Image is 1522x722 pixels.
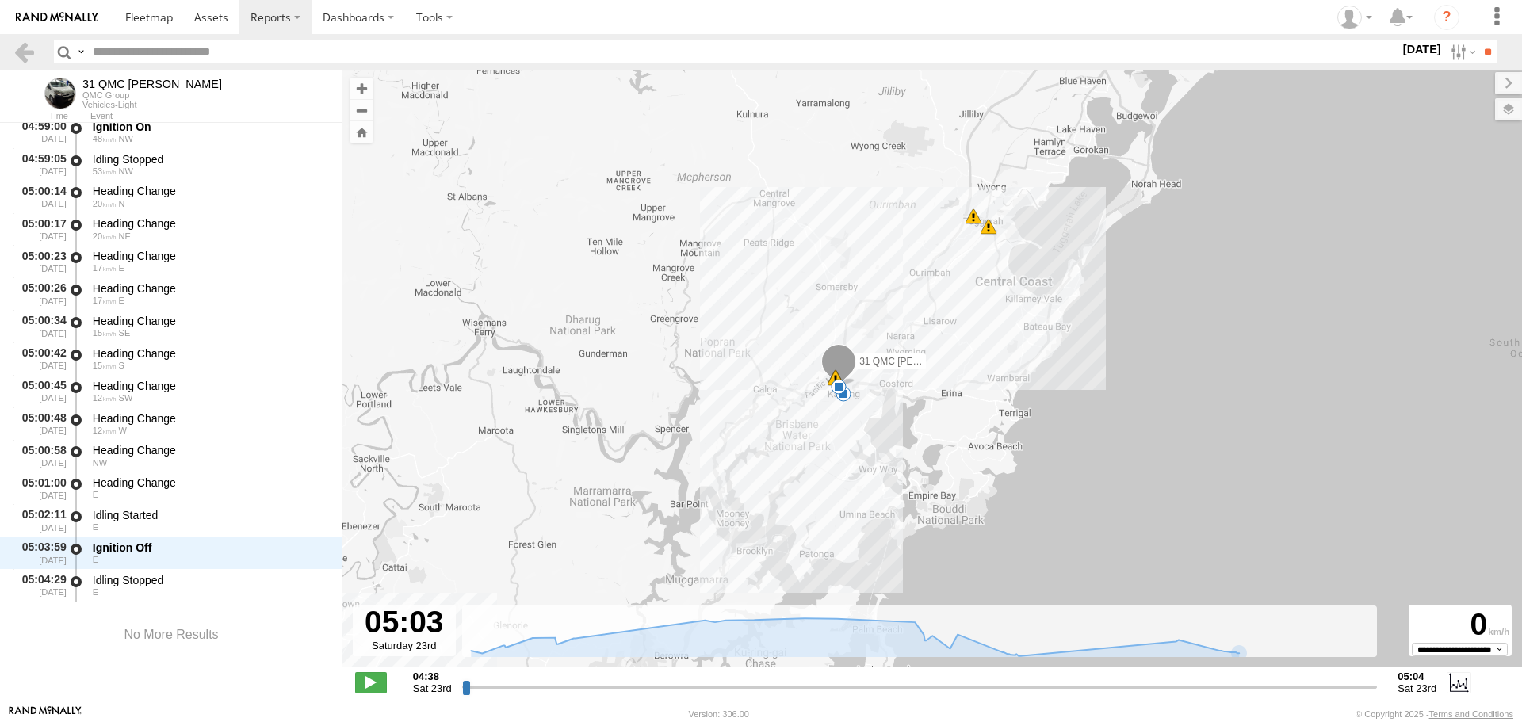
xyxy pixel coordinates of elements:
[93,490,98,499] span: Heading: 87
[93,231,117,241] span: 20
[16,12,98,23] img: rand-logo.svg
[413,682,452,694] span: Sat 23rd Aug 2025
[9,706,82,722] a: Visit our Website
[119,426,127,435] span: Heading: 281
[13,473,68,502] div: 05:01:00 [DATE]
[93,263,117,273] span: 17
[13,279,68,308] div: 05:00:26 [DATE]
[93,555,98,564] span: Heading: 97
[82,78,222,90] div: 31 QMC Torell - View Asset History
[75,40,87,63] label: Search Query
[350,78,373,99] button: Zoom in
[13,113,68,120] div: Time
[93,476,327,490] div: Heading Change
[93,426,117,435] span: 12
[350,99,373,121] button: Zoom out
[13,246,68,276] div: 05:00:23 [DATE]
[350,121,373,143] button: Zoom Home
[93,166,117,176] span: 53
[13,441,68,471] div: 05:00:58 [DATE]
[93,281,327,296] div: Heading Change
[90,113,342,120] div: Event
[93,199,117,208] span: 20
[13,344,68,373] div: 05:00:42 [DATE]
[1398,670,1436,682] strong: 05:04
[13,538,68,567] div: 05:03:59 [DATE]
[689,709,749,719] div: Version: 306.00
[13,506,68,535] div: 05:02:11 [DATE]
[1356,709,1513,719] div: © Copyright 2025 -
[13,150,68,179] div: 04:59:05 [DATE]
[119,361,124,370] span: Heading: 193
[93,134,117,143] span: 48
[13,117,68,147] div: 04:59:00 [DATE]
[82,100,222,109] div: Vehicles-Light
[1332,6,1378,29] div: Jayden Tizzone
[13,376,68,406] div: 05:00:45 [DATE]
[13,215,68,244] div: 05:00:17 [DATE]
[93,120,327,134] div: Ignition On
[93,587,98,597] span: Heading: 97
[119,134,133,143] span: Heading: 323
[1444,40,1478,63] label: Search Filter Options
[93,443,327,457] div: Heading Change
[82,90,222,100] div: QMC Group
[1429,709,1513,719] a: Terms and Conditions
[93,216,327,231] div: Heading Change
[93,379,327,393] div: Heading Change
[13,311,68,341] div: 05:00:34 [DATE]
[93,346,327,361] div: Heading Change
[413,670,452,682] strong: 04:38
[93,184,327,198] div: Heading Change
[1434,5,1459,30] i: ?
[93,361,117,370] span: 15
[93,508,327,522] div: Idling Started
[119,296,124,305] span: Heading: 109
[93,522,98,532] span: Heading: 97
[93,541,327,555] div: Ignition Off
[93,249,327,263] div: Heading Change
[93,411,327,426] div: Heading Change
[355,672,387,693] label: Play/Stop
[13,409,68,438] div: 05:00:48 [DATE]
[1400,40,1444,58] label: [DATE]
[93,314,327,328] div: Heading Change
[1398,682,1436,694] span: Sat 23rd Aug 2025
[119,231,131,241] span: Heading: 28
[119,166,133,176] span: Heading: 326
[13,40,36,63] a: Back to previous Page
[13,182,68,212] div: 05:00:14 [DATE]
[93,573,327,587] div: Idling Stopped
[13,571,68,600] div: 05:04:29 [DATE]
[93,393,117,403] span: 12
[119,263,124,273] span: Heading: 75
[93,152,327,166] div: Idling Stopped
[119,328,131,338] span: Heading: 140
[119,393,133,403] span: Heading: 239
[1411,607,1509,643] div: 0
[119,199,125,208] span: Heading: 357
[93,296,117,305] span: 17
[859,356,976,367] span: 31 QMC [PERSON_NAME]
[93,328,117,338] span: 15
[93,458,107,468] span: Heading: 313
